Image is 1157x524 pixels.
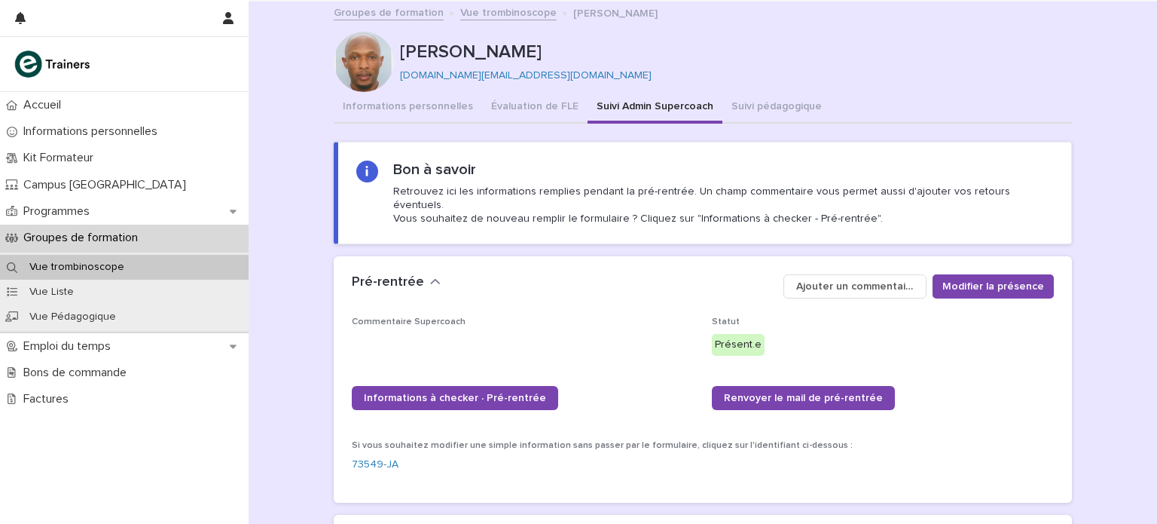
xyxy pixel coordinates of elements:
[722,92,831,124] button: Suivi pédagogique
[352,317,466,326] span: Commentaire Supercoach
[17,339,123,354] p: Emploi du temps
[17,178,198,192] p: Campus [GEOGRAPHIC_DATA]
[712,317,740,326] span: Statut
[17,366,139,380] p: Bons de commande
[783,274,927,299] button: Ajouter un commentaire
[573,4,658,20] p: [PERSON_NAME]
[17,311,128,323] p: Vue Pédagogique
[17,261,136,274] p: Vue trombinoscope
[334,3,444,20] a: Groupes de formation
[17,151,105,165] p: Kit Formateur
[17,98,73,112] p: Accueil
[712,386,895,410] a: Renvoyer le mail de pré-rentrée
[460,3,557,20] a: Vue trombinoscope
[400,70,652,81] a: [DOMAIN_NAME][EMAIL_ADDRESS][DOMAIN_NAME]
[588,92,722,124] button: Suivi Admin Supercoach
[724,393,883,403] span: Renvoyer le mail de pré-rentrée
[393,161,476,179] h2: Bon à savoir
[400,41,1066,63] p: [PERSON_NAME]
[17,392,81,406] p: Factures
[352,274,424,291] h2: Pré-rentrée
[942,279,1044,294] span: Modifier la présence
[17,231,150,245] p: Groupes de formation
[796,279,914,294] span: Ajouter un commentaire
[393,185,1053,226] p: Retrouvez ici les informations remplies pendant la pré-rentrée. Un champ commentaire vous permet ...
[334,92,482,124] button: Informations personnelles
[482,92,588,124] button: Évaluation de FLE
[352,441,853,450] span: Si vous souhaitez modifier une simple information sans passer par le formulaire, cliquez sur l'id...
[17,286,86,299] p: Vue Liste
[712,334,765,356] div: Présent.e
[352,274,441,291] button: Pré-rentrée
[17,124,169,139] p: Informations personnelles
[364,393,546,403] span: Informations à checker · Pré-rentrée
[352,386,558,410] a: Informations à checker · Pré-rentrée
[352,457,398,473] a: 73549-JA
[933,274,1054,299] button: Modifier la présence
[17,204,102,219] p: Programmes
[12,49,95,79] img: K0CqGN7SDeD6s4JG8KQk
